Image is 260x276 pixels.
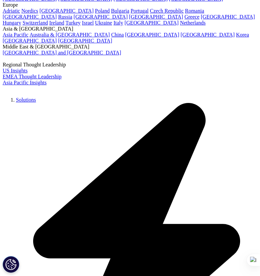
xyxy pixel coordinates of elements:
a: China [111,32,124,38]
a: Ukraine [95,20,112,26]
a: [GEOGRAPHIC_DATA] [201,14,255,20]
a: [GEOGRAPHIC_DATA] [74,14,128,20]
a: Switzerland [23,20,48,26]
button: Cookies Settings [3,256,19,273]
a: [GEOGRAPHIC_DATA] [3,38,57,44]
div: Europe [3,2,257,8]
a: Bulgaria [111,8,129,14]
a: Netherlands [180,20,206,26]
a: Greece [184,14,199,20]
a: [GEOGRAPHIC_DATA] [3,14,57,20]
a: US Insights [3,68,28,73]
a: Italy [113,20,123,26]
a: [GEOGRAPHIC_DATA] [125,32,179,38]
a: Solutions [16,97,36,103]
div: Asia & [GEOGRAPHIC_DATA] [3,26,257,32]
div: Regional Thought Leadership [3,62,257,68]
a: [GEOGRAPHIC_DATA] [181,32,235,38]
a: Portugal [131,8,149,14]
a: Australia & [GEOGRAPHIC_DATA] [30,32,110,38]
a: Adriatic [3,8,20,14]
a: [GEOGRAPHIC_DATA] and [GEOGRAPHIC_DATA] [3,50,121,55]
a: Korea [236,32,249,38]
a: [GEOGRAPHIC_DATA] [129,14,183,20]
a: Russia [58,14,72,20]
div: Middle East & [GEOGRAPHIC_DATA] [3,44,257,50]
a: [GEOGRAPHIC_DATA] [124,20,178,26]
a: Czech Republic [150,8,184,14]
a: Poland [95,8,109,14]
a: [GEOGRAPHIC_DATA] [58,38,112,44]
a: Ireland [49,20,64,26]
a: Asia Pacific [3,32,29,38]
a: Romania [185,8,204,14]
a: EMEA Thought Leadership [3,74,61,79]
a: Asia Pacific Insights [3,80,46,85]
a: Nordics [21,8,38,14]
a: Hungary [3,20,21,26]
a: Israel [82,20,94,26]
a: Turkey [65,20,81,26]
a: [GEOGRAPHIC_DATA] [39,8,94,14]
